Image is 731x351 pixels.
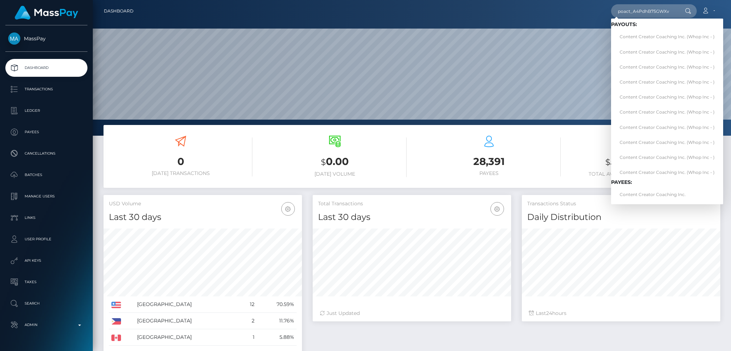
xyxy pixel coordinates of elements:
[257,329,297,346] td: 5.88%
[417,155,561,169] h3: 28,391
[5,187,87,205] a: Manage Users
[5,123,87,141] a: Payees
[611,179,723,185] h6: Payees:
[611,121,723,134] a: Content Creator Coaching Inc. (Whop Inc - )
[611,45,723,59] a: Content Creator Coaching Inc. (Whop Inc - )
[611,75,723,89] a: Content Creator Coaching Inc. (Whop Inc - )
[8,320,85,330] p: Admin
[5,316,87,334] a: Admin
[611,151,723,164] a: Content Creator Coaching Inc. (Whop Inc - )
[417,170,561,176] h6: Payees
[8,277,85,287] p: Taxes
[321,157,326,167] small: $
[571,155,715,169] h3: 54,836,347.20
[5,273,87,291] a: Taxes
[546,310,552,316] span: 24
[109,200,297,207] h5: USD Volume
[135,329,240,346] td: [GEOGRAPHIC_DATA]
[8,127,85,137] p: Payees
[257,296,297,313] td: 70.59%
[8,234,85,245] p: User Profile
[240,329,257,346] td: 1
[611,166,723,179] a: Content Creator Coaching Inc. (Whop Inc - )
[109,211,297,224] h4: Last 30 days
[8,84,85,95] p: Transactions
[104,4,133,19] a: Dashboard
[8,105,85,116] p: Ledger
[109,155,252,169] h3: 0
[571,171,715,177] h6: Total Available Balance for Payouts
[5,295,87,312] a: Search
[135,313,240,329] td: [GEOGRAPHIC_DATA]
[5,102,87,120] a: Ledger
[5,59,87,77] a: Dashboard
[5,80,87,98] a: Transactions
[109,170,252,176] h6: [DATE] Transactions
[320,310,504,317] div: Just Updated
[135,296,240,313] td: [GEOGRAPHIC_DATA]
[111,335,121,341] img: CA.png
[611,30,723,44] a: Content Creator Coaching Inc. (Whop Inc - )
[8,255,85,266] p: API Keys
[8,191,85,202] p: Manage Users
[8,62,85,73] p: Dashboard
[15,6,78,20] img: MassPay Logo
[8,212,85,223] p: Links
[611,106,723,119] a: Content Creator Coaching Inc. (Whop Inc - )
[318,211,506,224] h4: Last 30 days
[257,313,297,329] td: 11.76%
[611,4,678,18] input: Search...
[263,171,407,177] h6: [DATE] Volume
[605,157,610,167] small: $
[529,310,713,317] div: Last hours
[8,170,85,180] p: Batches
[5,230,87,248] a: User Profile
[611,60,723,74] a: Content Creator Coaching Inc. (Whop Inc - )
[527,211,715,224] h4: Daily Distribution
[240,296,257,313] td: 12
[111,318,121,325] img: PH.png
[527,200,715,207] h5: Transactions Status
[611,21,723,27] h6: Payouts:
[611,91,723,104] a: Content Creator Coaching Inc. (Whop Inc - )
[5,209,87,227] a: Links
[318,200,506,207] h5: Total Transactions
[611,188,723,201] a: Content Creator Coaching Inc.
[5,35,87,42] span: MassPay
[611,136,723,149] a: Content Creator Coaching Inc. (Whop Inc - )
[5,252,87,270] a: API Keys
[263,155,407,169] h3: 0.00
[8,298,85,309] p: Search
[5,145,87,162] a: Cancellations
[111,302,121,308] img: US.png
[8,148,85,159] p: Cancellations
[240,313,257,329] td: 2
[5,166,87,184] a: Batches
[8,32,20,45] img: MassPay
